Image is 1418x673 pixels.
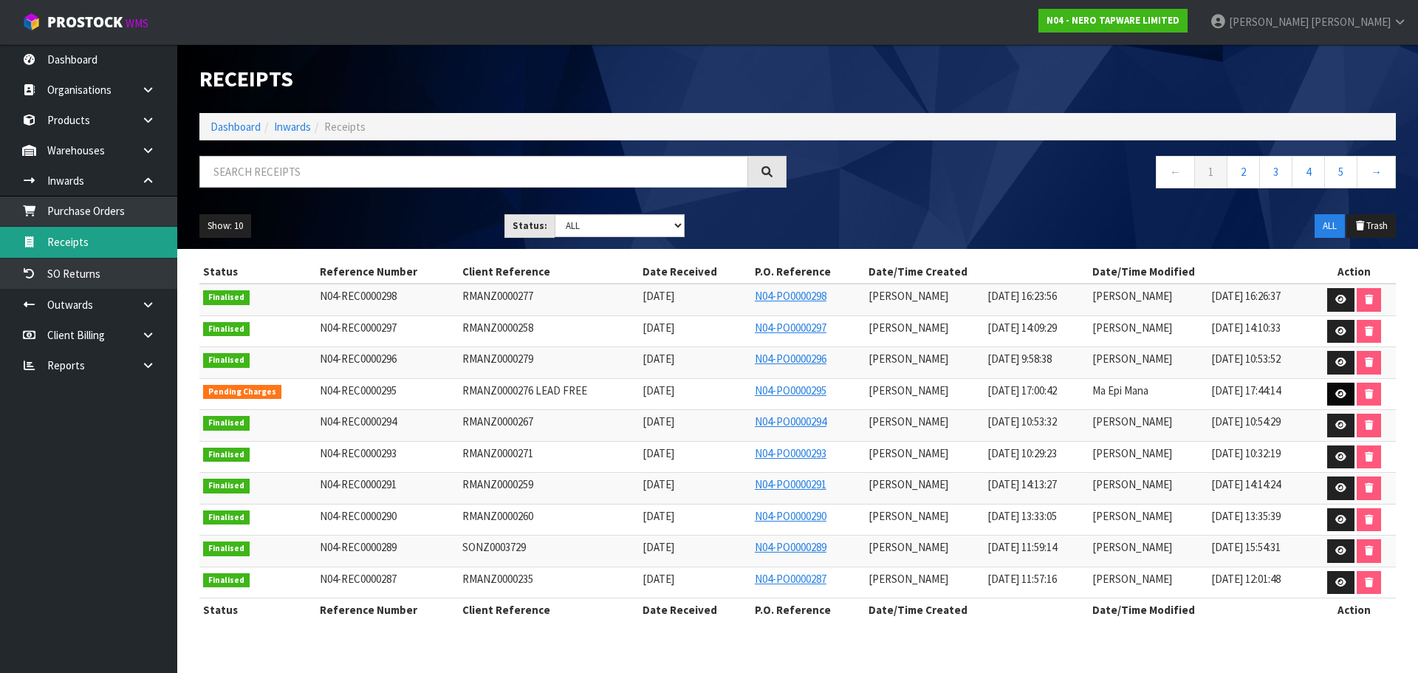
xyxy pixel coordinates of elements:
[1324,156,1357,188] a: 5
[869,477,948,491] span: [PERSON_NAME]
[203,573,250,588] span: Finalised
[1092,572,1172,586] span: [PERSON_NAME]
[199,156,748,188] input: Search receipts
[755,477,826,491] a: N04-PO0000291
[869,509,948,523] span: [PERSON_NAME]
[755,509,826,523] a: N04-PO0000290
[1211,540,1281,554] span: [DATE] 15:54:31
[203,322,250,337] span: Finalised
[203,353,250,368] span: Finalised
[643,352,674,366] span: [DATE]
[320,383,397,397] span: N04-REC0000295
[869,414,948,428] span: [PERSON_NAME]
[1047,14,1179,27] strong: N04 - NERO TAPWARE LIMITED
[643,289,674,303] span: [DATE]
[1211,352,1281,366] span: [DATE] 10:53:52
[324,120,366,134] span: Receipts
[47,13,123,32] span: ProStock
[1089,260,1312,284] th: Date/Time Modified
[809,156,1396,192] nav: Page navigation
[320,352,397,366] span: N04-REC0000296
[1315,214,1345,238] button: ALL
[869,446,948,460] span: [PERSON_NAME]
[1292,156,1325,188] a: 4
[755,352,826,366] a: N04-PO0000296
[1227,156,1260,188] a: 2
[462,540,526,554] span: SONZ0003729
[869,572,948,586] span: [PERSON_NAME]
[210,120,261,134] a: Dashboard
[643,383,674,397] span: [DATE]
[320,414,397,428] span: N04-REC0000294
[1357,156,1396,188] a: →
[203,510,250,525] span: Finalised
[643,540,674,554] span: [DATE]
[199,66,787,91] h1: Receipts
[643,477,674,491] span: [DATE]
[1089,598,1312,622] th: Date/Time Modified
[1211,289,1281,303] span: [DATE] 16:26:37
[869,321,948,335] span: [PERSON_NAME]
[462,289,533,303] span: RMANZ0000277
[203,479,250,493] span: Finalised
[459,260,639,284] th: Client Reference
[639,260,750,284] th: Date Received
[755,414,826,428] a: N04-PO0000294
[643,321,674,335] span: [DATE]
[643,509,674,523] span: [DATE]
[462,321,533,335] span: RMANZ0000258
[865,260,1089,284] th: Date/Time Created
[462,383,587,397] span: RMANZ0000276 LEAD FREE
[1092,289,1172,303] span: [PERSON_NAME]
[1092,446,1172,460] span: [PERSON_NAME]
[1229,15,1309,29] span: [PERSON_NAME]
[987,509,1057,523] span: [DATE] 13:33:05
[199,598,316,622] th: Status
[320,572,397,586] span: N04-REC0000287
[320,540,397,554] span: N04-REC0000289
[1211,477,1281,491] span: [DATE] 14:14:24
[1092,477,1172,491] span: [PERSON_NAME]
[316,260,459,284] th: Reference Number
[643,572,674,586] span: [DATE]
[513,219,547,232] strong: Status:
[320,509,397,523] span: N04-REC0000290
[987,352,1052,366] span: [DATE] 9:58:38
[1092,352,1172,366] span: [PERSON_NAME]
[462,414,533,428] span: RMANZ0000267
[755,289,826,303] a: N04-PO0000298
[987,321,1057,335] span: [DATE] 14:09:29
[1211,446,1281,460] span: [DATE] 10:32:19
[987,477,1057,491] span: [DATE] 14:13:27
[987,414,1057,428] span: [DATE] 10:53:32
[751,598,865,622] th: P.O. Reference
[1259,156,1292,188] a: 3
[320,289,397,303] span: N04-REC0000298
[459,598,639,622] th: Client Reference
[1211,414,1281,428] span: [DATE] 10:54:29
[126,16,148,30] small: WMS
[1312,598,1396,622] th: Action
[987,446,1057,460] span: [DATE] 10:29:23
[987,540,1057,554] span: [DATE] 11:59:14
[462,509,533,523] span: RMANZ0000260
[203,448,250,462] span: Finalised
[203,385,281,400] span: Pending Charges
[639,598,750,622] th: Date Received
[869,352,948,366] span: [PERSON_NAME]
[1156,156,1195,188] a: ←
[1092,321,1172,335] span: [PERSON_NAME]
[199,214,251,238] button: Show: 10
[1092,540,1172,554] span: [PERSON_NAME]
[203,542,250,556] span: Finalised
[320,321,397,335] span: N04-REC0000297
[869,289,948,303] span: [PERSON_NAME]
[865,598,1089,622] th: Date/Time Created
[203,290,250,305] span: Finalised
[316,598,459,622] th: Reference Number
[203,416,250,431] span: Finalised
[274,120,311,134] a: Inwards
[320,477,397,491] span: N04-REC0000291
[1038,9,1188,33] a: N04 - NERO TAPWARE LIMITED
[1092,414,1172,428] span: [PERSON_NAME]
